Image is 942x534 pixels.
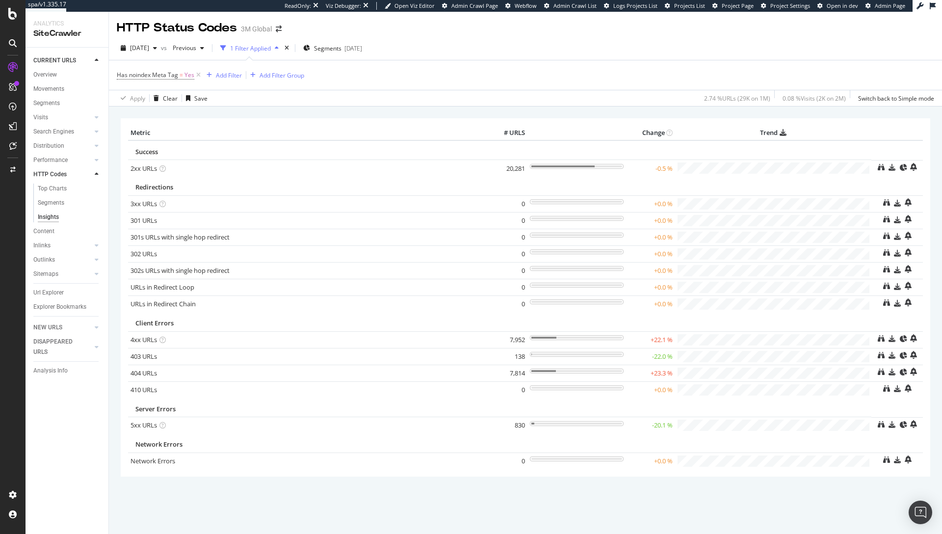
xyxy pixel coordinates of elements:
[626,417,675,434] td: -20.1 %
[33,302,102,312] a: Explorer Bookmarks
[488,453,527,469] td: 0
[33,155,92,165] a: Performance
[131,369,157,377] a: 404 URLs
[761,2,810,10] a: Project Settings
[33,169,92,180] a: HTTP Codes
[131,164,157,173] a: 2xx URLs
[184,68,194,82] span: Yes
[505,2,537,10] a: Webflow
[203,69,242,81] button: Add Filter
[33,70,57,80] div: Overview
[130,94,145,103] div: Apply
[488,331,527,348] td: 7,952
[910,368,917,375] div: bell-plus
[488,245,527,262] td: 0
[33,240,92,251] a: Inlinks
[905,298,912,306] div: bell-plus
[38,184,67,194] div: Top Charts
[33,322,92,333] a: NEW URLS
[260,71,304,80] div: Add Filter Group
[544,2,597,10] a: Admin Crawl List
[704,94,770,103] div: 2.74 % URLs ( 29K on 1M )
[783,94,846,103] div: 0.08 % Visits ( 2K on 2M )
[161,44,169,52] span: vs
[38,198,102,208] a: Segments
[33,255,92,265] a: Outlinks
[117,90,145,106] button: Apply
[33,322,62,333] div: NEW URLS
[626,160,675,177] td: -0.5 %
[442,2,498,10] a: Admin Crawl Page
[33,337,83,357] div: DISAPPEARED URLS
[241,24,272,34] div: 3M Global
[626,262,675,279] td: +0.0 %
[131,266,230,275] a: 302s URLs with single hop redirect
[488,365,527,381] td: 7,814
[905,248,912,256] div: bell-plus
[276,26,282,32] div: arrow-right-arrow-left
[38,212,102,222] a: Insights
[314,44,341,53] span: Segments
[33,155,68,165] div: Performance
[451,2,498,9] span: Admin Crawl Page
[285,2,311,10] div: ReadOnly:
[722,2,754,9] span: Project Page
[131,421,157,429] a: 5xx URLs
[905,265,912,273] div: bell-plus
[488,212,527,229] td: 0
[905,198,912,206] div: bell-plus
[180,71,183,79] span: =
[488,195,527,212] td: 0
[33,269,92,279] a: Sitemaps
[909,501,932,524] div: Open Intercom Messenger
[488,262,527,279] td: 0
[488,160,527,177] td: 20,281
[905,282,912,290] div: bell-plus
[33,141,92,151] a: Distribution
[33,366,68,376] div: Analysis Info
[33,302,86,312] div: Explorer Bookmarks
[38,198,64,208] div: Segments
[488,279,527,295] td: 0
[169,40,208,56] button: Previous
[33,255,55,265] div: Outlinks
[33,337,92,357] a: DISAPPEARED URLS
[169,44,196,52] span: Previous
[131,352,157,361] a: 403 URLs
[910,351,917,359] div: bell-plus
[38,212,59,222] div: Insights
[626,212,675,229] td: +0.0 %
[626,229,675,245] td: +0.0 %
[33,84,102,94] a: Movements
[675,126,872,140] th: Trend
[283,43,291,53] div: times
[488,417,527,434] td: 830
[33,112,48,123] div: Visits
[33,20,101,28] div: Analytics
[905,215,912,223] div: bell-plus
[33,288,64,298] div: Url Explorer
[33,98,60,108] div: Segments
[626,365,675,381] td: +23.3 %
[131,199,157,208] a: 3xx URLs
[626,195,675,212] td: +0.0 %
[626,453,675,469] td: +0.0 %
[150,90,178,106] button: Clear
[131,233,230,241] a: 301s URLs with single hop redirect
[905,232,912,240] div: bell-plus
[163,94,178,103] div: Clear
[33,127,92,137] a: Search Engines
[626,295,675,312] td: +0.0 %
[135,183,173,191] span: Redirections
[905,455,912,463] div: bell-plus
[385,2,435,10] a: Open Viz Editor
[117,20,237,36] div: HTTP Status Codes
[33,55,92,66] a: CURRENT URLS
[817,2,858,10] a: Open in dev
[194,94,208,103] div: Save
[394,2,435,9] span: Open Viz Editor
[626,245,675,262] td: +0.0 %
[827,2,858,9] span: Open in dev
[131,385,157,394] a: 410 URLs
[299,40,366,56] button: Segments[DATE]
